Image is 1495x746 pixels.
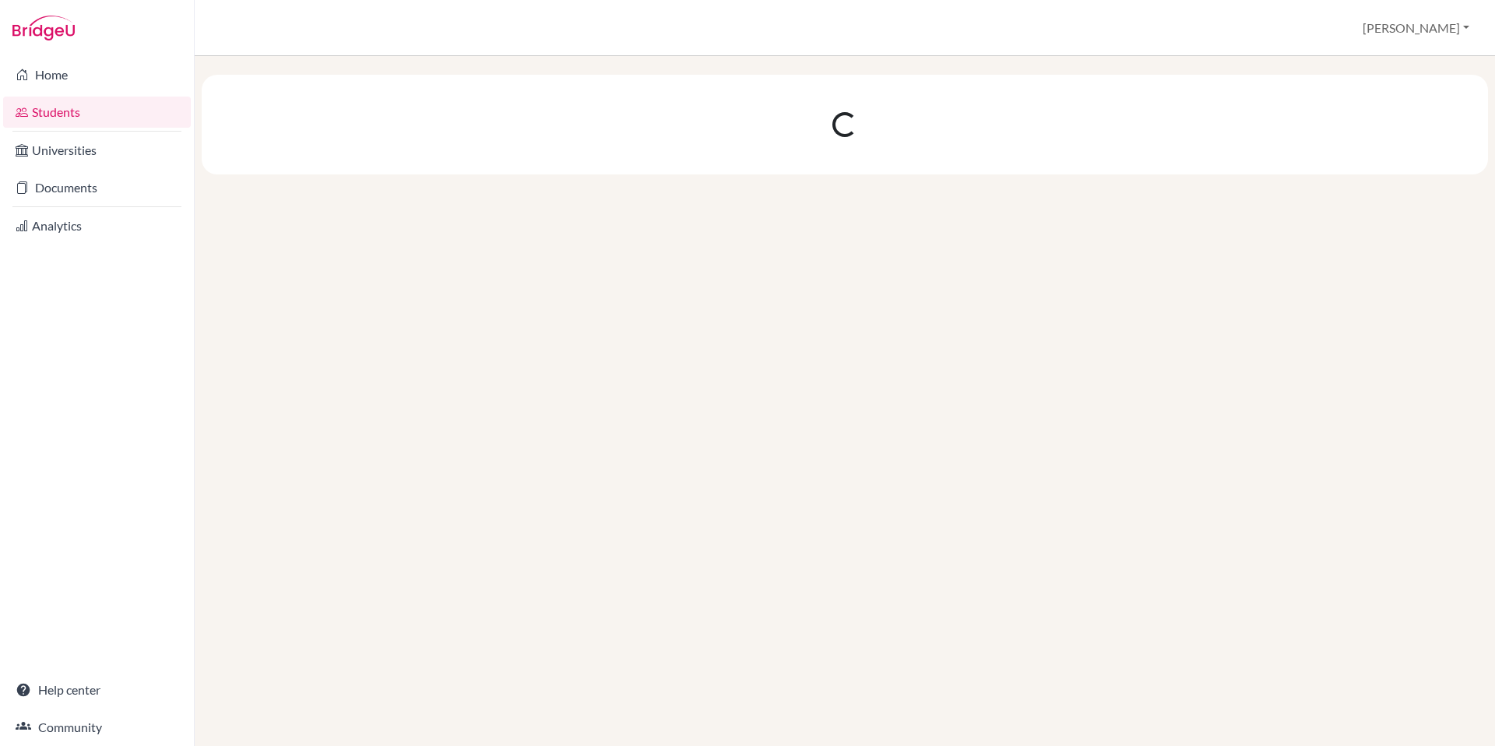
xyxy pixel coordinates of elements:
a: Help center [3,674,191,706]
a: Community [3,712,191,743]
img: Bridge-U [12,16,75,40]
a: Analytics [3,210,191,241]
a: Home [3,59,191,90]
a: Students [3,97,191,128]
button: [PERSON_NAME] [1356,13,1476,43]
a: Universities [3,135,191,166]
a: Documents [3,172,191,203]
